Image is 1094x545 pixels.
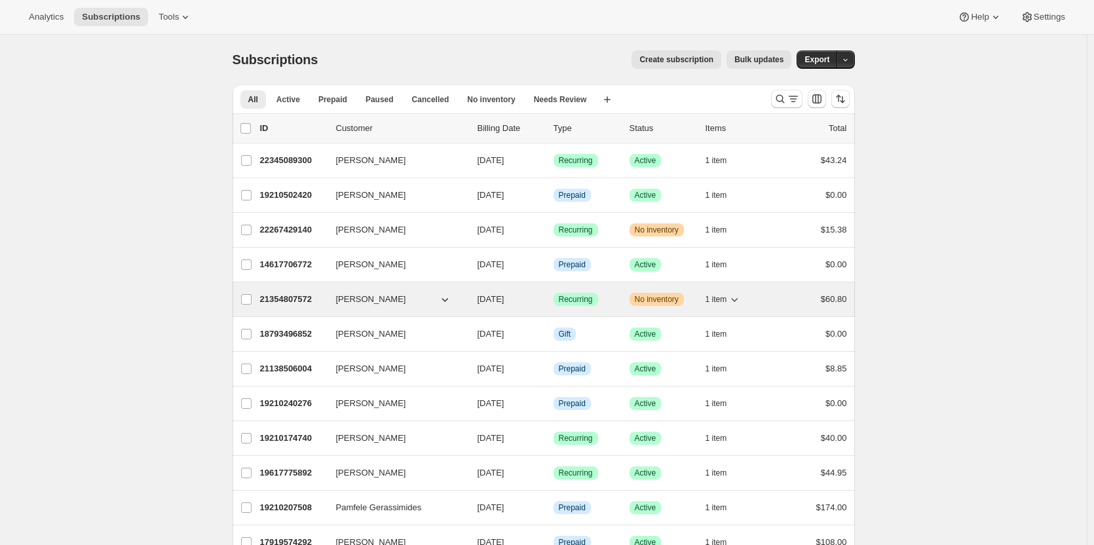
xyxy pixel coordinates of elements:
span: Gift [559,329,571,339]
span: Paused [366,94,394,105]
p: 19210240276 [260,397,326,410]
button: Pamfele Gerassimides [328,497,459,518]
span: Recurring [559,433,593,443]
button: Tools [151,8,200,26]
span: 1 item [706,398,727,409]
button: 1 item [706,221,742,239]
button: Create new view [597,90,618,109]
button: 1 item [706,186,742,204]
div: 18793496852[PERSON_NAME][DATE]InfoGiftSuccessActive1 item$0.00 [260,325,847,343]
span: Active [635,329,656,339]
span: Subscriptions [82,12,140,22]
p: 14617706772 [260,258,326,271]
p: 22345089300 [260,154,326,167]
span: $0.00 [825,329,847,339]
span: [DATE] [478,225,504,235]
div: 21354807572[PERSON_NAME][DATE]SuccessRecurringWarningNo inventory1 item$60.80 [260,290,847,309]
span: Settings [1034,12,1065,22]
span: [PERSON_NAME] [336,258,406,271]
span: Active [635,364,656,374]
span: $40.00 [821,433,847,443]
button: Subscriptions [74,8,148,26]
span: 1 item [706,468,727,478]
span: 1 item [706,294,727,305]
button: [PERSON_NAME] [328,150,459,171]
div: 22267429140[PERSON_NAME][DATE]SuccessRecurringWarningNo inventory1 item$15.38 [260,221,847,239]
div: 19210240276[PERSON_NAME][DATE]InfoPrepaidSuccessActive1 item$0.00 [260,394,847,413]
span: [PERSON_NAME] [336,328,406,341]
span: 1 item [706,259,727,270]
p: Customer [336,122,467,135]
span: [DATE] [478,190,504,200]
button: 1 item [706,464,742,482]
button: Settings [1013,8,1073,26]
span: Cancelled [412,94,449,105]
span: 1 item [706,329,727,339]
span: [PERSON_NAME] [336,466,406,479]
span: Recurring [559,294,593,305]
span: [PERSON_NAME] [336,223,406,236]
span: Active [635,155,656,166]
div: 19210502420[PERSON_NAME][DATE]InfoPrepaidSuccessActive1 item$0.00 [260,186,847,204]
span: $60.80 [821,294,847,304]
span: [DATE] [478,259,504,269]
span: [DATE] [478,433,504,443]
span: Active [635,433,656,443]
button: 1 item [706,255,742,274]
span: No inventory [467,94,515,105]
div: Type [554,122,619,135]
span: [DATE] [478,329,504,339]
button: [PERSON_NAME] [328,254,459,275]
p: 19617775892 [260,466,326,479]
span: 1 item [706,364,727,374]
span: [DATE] [478,468,504,478]
span: 1 item [706,190,727,200]
span: [PERSON_NAME] [336,154,406,167]
span: Active [635,468,656,478]
button: 1 item [706,394,742,413]
span: Active [635,502,656,513]
span: $0.00 [825,398,847,408]
span: Create subscription [639,54,713,65]
button: Sort the results [831,90,850,108]
span: $44.95 [821,468,847,478]
span: 1 item [706,502,727,513]
span: [DATE] [478,294,504,304]
p: 22267429140 [260,223,326,236]
button: Export [797,50,837,69]
div: 19210174740[PERSON_NAME][DATE]SuccessRecurringSuccessActive1 item$40.00 [260,429,847,447]
div: 14617706772[PERSON_NAME][DATE]InfoPrepaidSuccessActive1 item$0.00 [260,255,847,274]
span: $0.00 [825,190,847,200]
span: Prepaid [559,259,586,270]
button: [PERSON_NAME] [328,219,459,240]
span: Pamfele Gerassimides [336,501,422,514]
span: [DATE] [478,155,504,165]
p: 21354807572 [260,293,326,306]
span: Needs Review [534,94,587,105]
span: Export [804,54,829,65]
span: $43.24 [821,155,847,165]
span: Active [635,259,656,270]
span: Prepaid [318,94,347,105]
span: Active [635,398,656,409]
span: 1 item [706,225,727,235]
span: Help [971,12,989,22]
p: 19210207508 [260,501,326,514]
span: No inventory [635,294,679,305]
span: $0.00 [825,259,847,269]
button: Analytics [21,8,71,26]
div: 19617775892[PERSON_NAME][DATE]SuccessRecurringSuccessActive1 item$44.95 [260,464,847,482]
button: Help [950,8,1009,26]
span: Subscriptions [233,52,318,67]
span: Bulk updates [734,54,783,65]
span: [PERSON_NAME] [336,432,406,445]
span: Analytics [29,12,64,22]
button: Create subscription [632,50,721,69]
p: 19210502420 [260,189,326,202]
span: Prepaid [559,364,586,374]
p: 18793496852 [260,328,326,341]
button: 1 item [706,429,742,447]
span: $174.00 [816,502,847,512]
div: IDCustomerBilling DateTypeStatusItemsTotal [260,122,847,135]
span: 1 item [706,433,727,443]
